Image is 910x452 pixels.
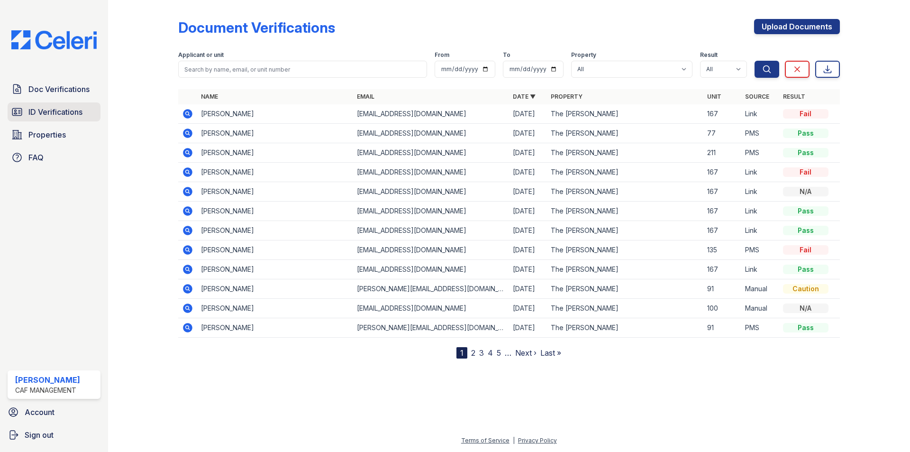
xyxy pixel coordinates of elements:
[197,240,353,260] td: [PERSON_NAME]
[783,187,828,196] div: N/A
[509,279,547,299] td: [DATE]
[178,51,224,59] label: Applicant or unit
[353,279,509,299] td: [PERSON_NAME][EMAIL_ADDRESS][DOMAIN_NAME]
[745,93,769,100] a: Source
[703,299,741,318] td: 100
[456,347,467,359] div: 1
[513,93,536,100] a: Date ▼
[741,260,779,279] td: Link
[28,83,90,95] span: Doc Verifications
[353,202,509,221] td: [EMAIL_ADDRESS][DOMAIN_NAME]
[28,106,82,118] span: ID Verifications
[201,93,218,100] a: Name
[783,206,828,216] div: Pass
[547,260,703,279] td: The [PERSON_NAME]
[8,125,100,144] a: Properties
[741,240,779,260] td: PMS
[703,202,741,221] td: 167
[741,182,779,202] td: Link
[509,202,547,221] td: [DATE]
[741,279,779,299] td: Manual
[479,348,484,358] a: 3
[435,51,449,59] label: From
[741,299,779,318] td: Manual
[197,104,353,124] td: [PERSON_NAME]
[783,304,828,313] div: N/A
[741,318,779,338] td: PMS
[703,124,741,143] td: 77
[197,124,353,143] td: [PERSON_NAME]
[540,348,561,358] a: Last »
[700,51,718,59] label: Result
[15,374,80,386] div: [PERSON_NAME]
[703,182,741,202] td: 167
[741,163,779,182] td: Link
[783,245,828,255] div: Fail
[197,260,353,279] td: [PERSON_NAME]
[703,260,741,279] td: 167
[547,279,703,299] td: The [PERSON_NAME]
[509,318,547,338] td: [DATE]
[741,143,779,163] td: PMS
[15,386,80,395] div: CAF Management
[353,299,509,318] td: [EMAIL_ADDRESS][DOMAIN_NAME]
[197,299,353,318] td: [PERSON_NAME]
[4,425,104,444] a: Sign out
[547,318,703,338] td: The [PERSON_NAME]
[547,104,703,124] td: The [PERSON_NAME]
[547,202,703,221] td: The [PERSON_NAME]
[488,348,493,358] a: 4
[783,109,828,119] div: Fail
[783,284,828,294] div: Caution
[8,148,100,167] a: FAQ
[505,347,511,359] span: …
[353,143,509,163] td: [EMAIL_ADDRESS][DOMAIN_NAME]
[509,163,547,182] td: [DATE]
[509,124,547,143] td: [DATE]
[547,221,703,240] td: The [PERSON_NAME]
[547,124,703,143] td: The [PERSON_NAME]
[461,437,510,444] a: Terms of Service
[741,202,779,221] td: Link
[741,124,779,143] td: PMS
[353,124,509,143] td: [EMAIL_ADDRESS][DOMAIN_NAME]
[353,182,509,202] td: [EMAIL_ADDRESS][DOMAIN_NAME]
[703,143,741,163] td: 211
[497,348,501,358] a: 5
[357,93,374,100] a: Email
[754,19,840,34] a: Upload Documents
[547,143,703,163] td: The [PERSON_NAME]
[25,429,54,441] span: Sign out
[741,221,779,240] td: Link
[8,80,100,99] a: Doc Verifications
[353,163,509,182] td: [EMAIL_ADDRESS][DOMAIN_NAME]
[509,299,547,318] td: [DATE]
[703,240,741,260] td: 135
[703,279,741,299] td: 91
[518,437,557,444] a: Privacy Policy
[509,240,547,260] td: [DATE]
[197,202,353,221] td: [PERSON_NAME]
[503,51,510,59] label: To
[4,30,104,49] img: CE_Logo_Blue-a8612792a0a2168367f1c8372b55b34899dd931a85d93a1a3d3e32e68fde9ad4.png
[197,318,353,338] td: [PERSON_NAME]
[8,102,100,121] a: ID Verifications
[547,163,703,182] td: The [PERSON_NAME]
[353,240,509,260] td: [EMAIL_ADDRESS][DOMAIN_NAME]
[783,226,828,235] div: Pass
[783,93,805,100] a: Result
[571,51,596,59] label: Property
[509,143,547,163] td: [DATE]
[197,163,353,182] td: [PERSON_NAME]
[513,437,515,444] div: |
[783,323,828,332] div: Pass
[707,93,721,100] a: Unit
[703,104,741,124] td: 167
[741,104,779,124] td: Link
[783,129,828,138] div: Pass
[783,148,828,157] div: Pass
[28,129,66,140] span: Properties
[509,104,547,124] td: [DATE]
[178,19,335,36] div: Document Verifications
